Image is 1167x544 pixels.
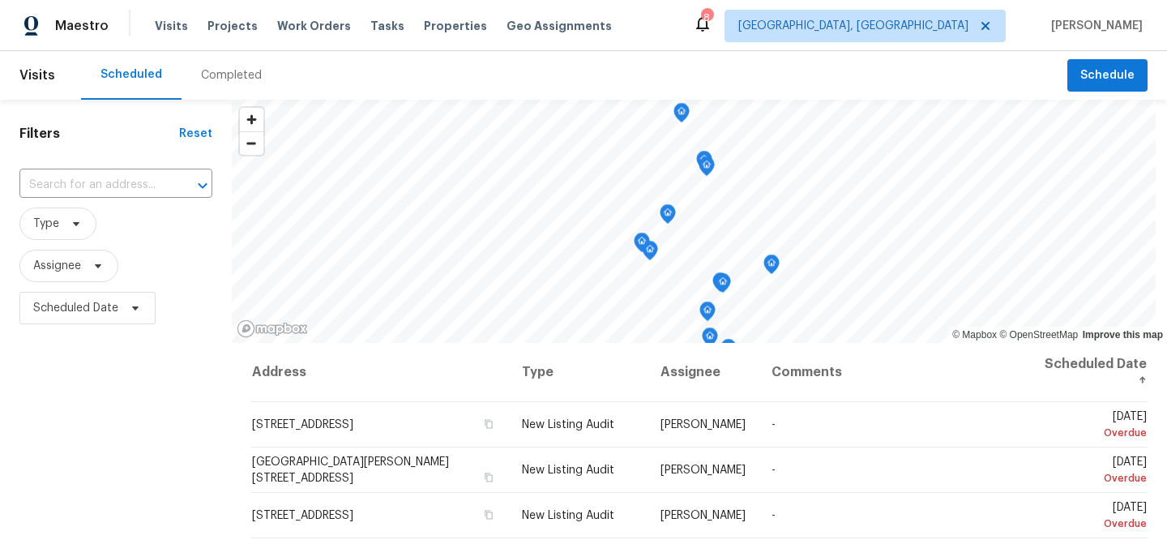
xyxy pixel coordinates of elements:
span: Zoom out [240,132,263,155]
div: Map marker [660,204,676,229]
button: Open [191,174,214,197]
div: Overdue [1041,425,1147,441]
button: Copy Address [481,417,496,431]
span: [STREET_ADDRESS] [252,419,353,430]
div: Map marker [642,241,658,266]
button: Schedule [1067,59,1148,92]
th: Address [251,343,509,402]
div: Map marker [702,328,718,353]
span: Assignee [33,258,81,274]
span: [STREET_ADDRESS] [252,510,353,521]
button: Zoom in [240,108,263,131]
div: Reset [179,126,212,142]
div: Map marker [699,156,715,182]
div: Map marker [634,233,650,258]
div: Map marker [712,272,729,298]
span: [DATE] [1041,456,1147,486]
button: Copy Address [481,470,496,485]
a: Mapbox [952,329,997,341]
span: - [772,510,776,521]
a: Improve this map [1083,329,1163,341]
div: Map marker [696,151,712,176]
div: Scheduled [100,66,162,83]
div: Map marker [673,103,690,128]
span: - [772,465,776,476]
span: Visits [155,18,188,34]
span: Work Orders [277,18,351,34]
span: Scheduled Date [33,300,118,316]
input: Search for an address... [19,173,167,198]
h1: Filters [19,126,179,142]
span: Properties [424,18,487,34]
canvas: Map [232,100,1156,343]
button: Copy Address [481,508,496,522]
span: Type [33,216,59,232]
th: Assignee [648,343,759,402]
span: New Listing Audit [522,465,614,476]
span: Projects [207,18,258,34]
div: Map marker [715,273,731,298]
th: Comments [759,343,1028,402]
span: [GEOGRAPHIC_DATA], [GEOGRAPHIC_DATA] [738,18,968,34]
div: Overdue [1041,516,1147,532]
span: [PERSON_NAME] [1045,18,1143,34]
span: [PERSON_NAME] [660,465,746,476]
div: Map marker [699,302,716,327]
div: Map marker [720,339,737,364]
div: Completed [201,67,262,84]
span: - [772,419,776,430]
a: OpenStreetMap [999,329,1078,341]
span: New Listing Audit [522,419,614,430]
a: Mapbox homepage [237,319,308,338]
span: [PERSON_NAME] [660,419,746,430]
span: New Listing Audit [522,510,614,521]
button: Zoom out [240,131,263,155]
span: Geo Assignments [507,18,612,34]
div: 8 [701,10,712,26]
span: [DATE] [1041,411,1147,441]
span: Tasks [370,20,404,32]
span: [GEOGRAPHIC_DATA][PERSON_NAME][STREET_ADDRESS] [252,456,449,484]
th: Scheduled Date ↑ [1028,343,1148,402]
span: Schedule [1080,66,1135,86]
th: Type [509,343,648,402]
div: Map marker [763,255,780,280]
span: [PERSON_NAME] [660,510,746,521]
div: Overdue [1041,470,1147,486]
span: Visits [19,58,55,93]
span: Maestro [55,18,109,34]
span: [DATE] [1041,502,1147,532]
